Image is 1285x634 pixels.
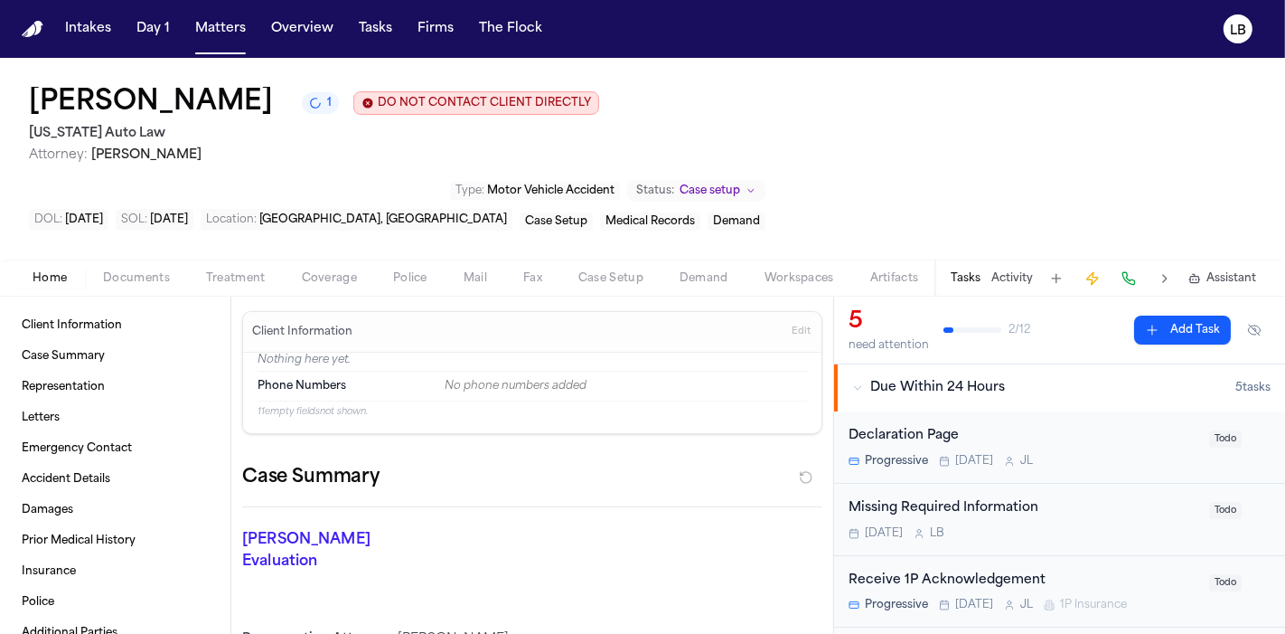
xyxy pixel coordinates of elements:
[865,598,928,612] span: Progressive
[865,526,903,541] span: [DATE]
[1188,271,1256,286] button: Assistant
[14,373,216,402] a: Representation
[680,184,740,198] span: Case setup
[29,87,273,119] h1: [PERSON_NAME]
[14,526,216,555] a: Prior Medical History
[1116,266,1141,291] button: Make a Call
[1209,431,1242,448] span: Todo
[1044,266,1069,291] button: Add Task
[713,216,760,227] span: Demand
[116,209,193,231] button: Edit SOL: 2028-08-18
[14,342,216,371] a: Case Summary
[1238,316,1271,345] button: Hide completed tasks (⌘⇧H)
[302,92,339,114] button: 1 active task
[523,271,542,286] span: Fax
[327,96,332,110] span: 1
[764,271,834,286] span: Workspaces
[627,180,765,202] button: Change status from Case setup
[29,148,88,162] span: Attorney:
[955,454,993,468] span: [DATE]
[352,13,399,45] button: Tasks
[578,271,643,286] span: Case Setup
[849,426,1198,447] div: Declaration Page
[188,13,253,45] button: Matters
[792,326,811,338] span: Edit
[33,271,67,286] span: Home
[14,311,216,340] a: Client Information
[849,308,929,336] div: 5
[29,123,599,145] h2: [US_STATE] Auto Law
[103,271,170,286] span: Documents
[22,21,43,38] a: Home
[259,214,507,225] span: [GEOGRAPHIC_DATA], [GEOGRAPHIC_DATA]
[264,13,341,45] button: Overview
[29,87,273,119] button: Edit matter name
[258,405,807,419] p: 11 empty fields not shown.
[249,325,356,339] h3: Client Information
[849,338,929,353] div: need attention
[91,148,202,162] span: [PERSON_NAME]
[600,213,700,231] button: Edit service: Medical Records
[849,571,1198,591] div: Receive 1P Acknowledgement
[786,317,816,346] button: Edit
[353,91,599,115] button: Edit client contact restriction
[206,214,257,225] span: Location :
[58,13,118,45] button: Intakes
[1206,271,1256,286] span: Assistant
[121,214,147,225] span: SOL :
[834,556,1285,629] div: Open task: Receive 1P Acknowledgement
[865,454,928,468] span: Progressive
[849,498,1198,519] div: Missing Required Information
[393,271,427,286] span: Police
[1235,381,1271,395] span: 5 task s
[464,271,487,286] span: Mail
[1008,323,1030,337] span: 2 / 12
[22,21,43,38] img: Finch Logo
[1209,502,1242,519] span: Todo
[1134,316,1231,345] button: Add Task
[455,185,484,196] span: Type :
[525,216,587,227] span: Case Setup
[201,209,512,231] button: Edit Location: Lincoln Park, MI
[302,271,357,286] span: Coverage
[1020,454,1033,468] span: J L
[14,557,216,586] a: Insurance
[605,216,695,227] span: Medical Records
[29,209,108,231] button: Edit DOL: 2025-08-18
[450,182,620,200] button: Edit Type: Motor Vehicle Accident
[472,13,549,45] button: The Flock
[206,271,266,286] span: Treatment
[834,412,1285,484] div: Open task: Declaration Page
[930,526,944,541] span: L B
[1060,598,1127,612] span: 1P Insurance
[636,184,674,198] span: Status:
[487,185,614,196] span: Motor Vehicle Accident
[65,214,103,225] span: [DATE]
[258,379,346,393] span: Phone Numbers
[14,588,216,617] a: Police
[242,463,380,492] h2: Case Summary
[834,364,1285,412] button: Due Within 24 Hours5tasks
[870,271,919,286] span: Artifacts
[378,96,591,110] span: DO NOT CONTACT CLIENT DIRECTLY
[410,13,461,45] button: Firms
[14,403,216,432] a: Letters
[445,379,807,393] div: No phone numbers added
[34,214,62,225] span: DOL :
[680,271,728,286] span: Demand
[951,271,980,286] button: Tasks
[14,465,216,494] a: Accident Details
[258,353,807,371] p: Nothing here yet.
[129,13,177,45] button: Day 1
[242,529,421,572] p: [PERSON_NAME] Evaluation
[955,598,993,612] span: [DATE]
[708,213,765,231] button: Edit service: Demand
[520,213,593,231] button: Edit service: Case Setup
[14,434,216,463] a: Emergency Contact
